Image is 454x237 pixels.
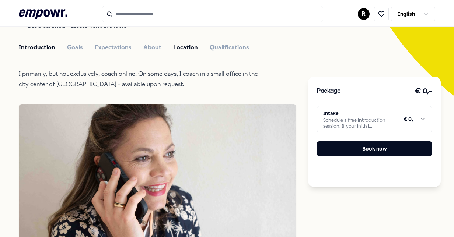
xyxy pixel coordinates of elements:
[358,8,370,20] button: R
[317,86,340,96] h3: Package
[143,43,161,52] button: About
[19,43,55,52] button: Introduction
[19,69,258,89] p: I primarily, but not exclusively, coach online. On some days, I coach in a small office in the ci...
[173,43,198,52] button: Location
[317,141,432,156] button: Book now
[95,43,132,52] button: Expectations
[415,85,432,97] h3: € 0,-
[210,43,249,52] button: Qualifications
[67,43,83,52] button: Goals
[102,6,323,22] input: Search for products, categories or subcategories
